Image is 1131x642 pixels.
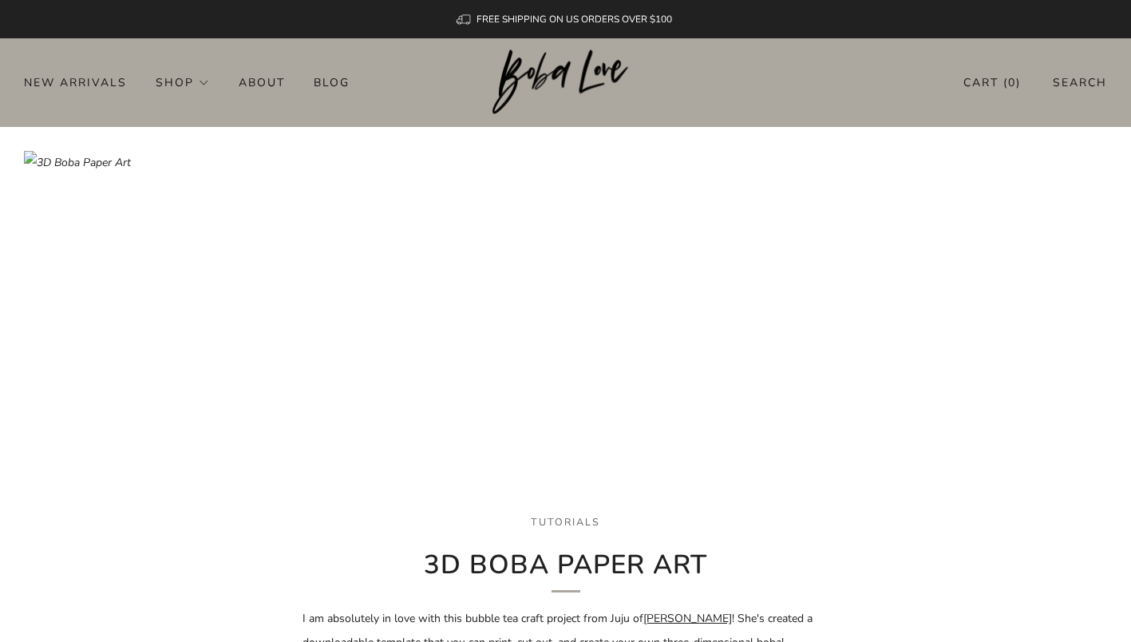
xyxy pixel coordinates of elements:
a: Cart [963,69,1021,96]
img: Boba Love [492,50,639,115]
a: tutorials [531,515,600,529]
a: New Arrivals [24,69,127,95]
a: Shop [156,69,210,95]
a: [PERSON_NAME] [643,611,732,626]
a: Boba Love [492,50,639,116]
a: Blog [314,69,350,95]
items-count: 0 [1008,75,1016,90]
span: FREE SHIPPING ON US ORDERS OVER $100 [477,13,672,26]
h1: 3D Boba Paper Art [303,549,829,592]
a: Search [1053,69,1107,96]
a: About [239,69,285,95]
img: 3D Boba Paper Art [24,151,1107,542]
